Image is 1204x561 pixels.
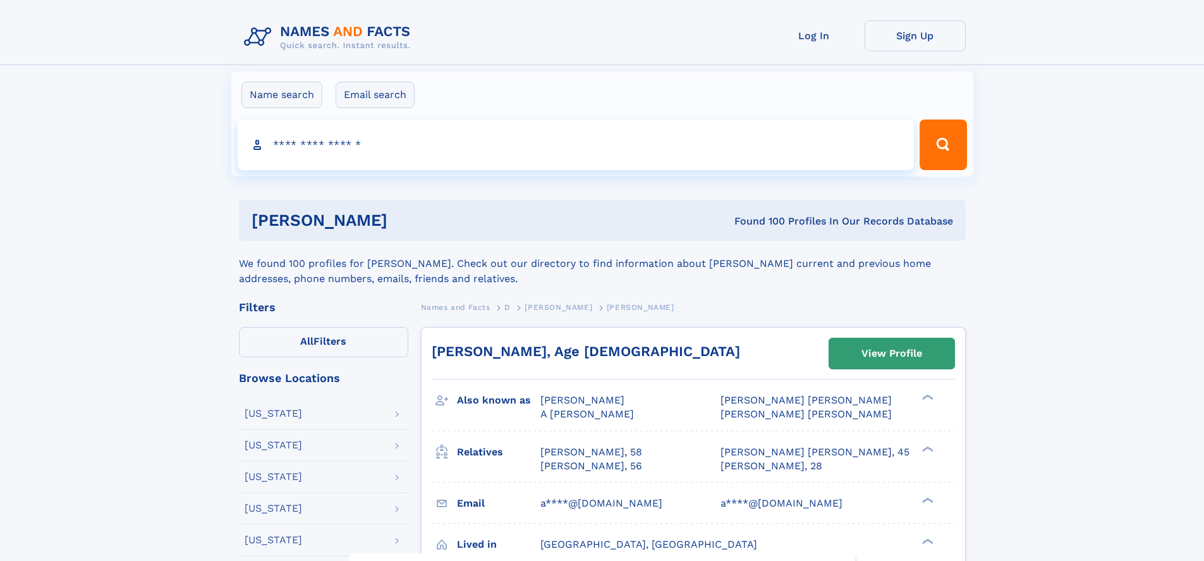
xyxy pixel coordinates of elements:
a: [PERSON_NAME] [PERSON_NAME], 45 [721,445,909,459]
a: [PERSON_NAME], 56 [540,459,642,473]
div: Browse Locations [239,373,408,384]
div: [US_STATE] [245,440,302,450]
span: A [PERSON_NAME] [540,408,634,420]
span: [PERSON_NAME] [PERSON_NAME] [721,394,892,406]
span: D [504,303,511,312]
h1: [PERSON_NAME] [252,213,561,228]
h3: Relatives [457,441,540,463]
label: Filters [239,327,408,357]
div: [US_STATE] [245,409,302,419]
span: [PERSON_NAME] [607,303,674,312]
span: All [300,335,313,347]
div: Found 100 Profiles In Our Records Database [561,214,953,228]
img: Logo Names and Facts [239,20,421,54]
span: [PERSON_NAME] [525,303,592,312]
span: [GEOGRAPHIC_DATA], [GEOGRAPHIC_DATA] [540,538,757,550]
span: [PERSON_NAME] [PERSON_NAME] [721,408,892,420]
div: ❯ [919,393,934,402]
a: [PERSON_NAME], 58 [540,445,642,459]
div: ❯ [919,445,934,453]
button: Search Button [920,120,966,170]
a: [PERSON_NAME], Age [DEMOGRAPHIC_DATA] [432,343,740,359]
h3: Lived in [457,534,540,555]
div: View Profile [861,339,922,368]
span: [PERSON_NAME] [540,394,624,406]
a: View Profile [829,338,954,369]
a: Sign Up [865,20,966,51]
h3: Also known as [457,390,540,411]
div: ❯ [919,496,934,504]
div: ❯ [919,537,934,545]
div: [US_STATE] [245,503,302,514]
a: Log In [763,20,865,51]
label: Name search [241,82,322,108]
div: [US_STATE] [245,535,302,545]
a: [PERSON_NAME] [525,299,592,315]
div: [US_STATE] [245,472,302,482]
a: [PERSON_NAME], 28 [721,459,822,473]
input: search input [238,120,915,170]
h3: Email [457,493,540,514]
a: D [504,299,511,315]
div: Filters [239,302,408,313]
div: We found 100 profiles for [PERSON_NAME]. Check out our directory to find information about [PERSO... [239,241,966,287]
a: Names and Facts [421,299,490,315]
label: Email search [336,82,415,108]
